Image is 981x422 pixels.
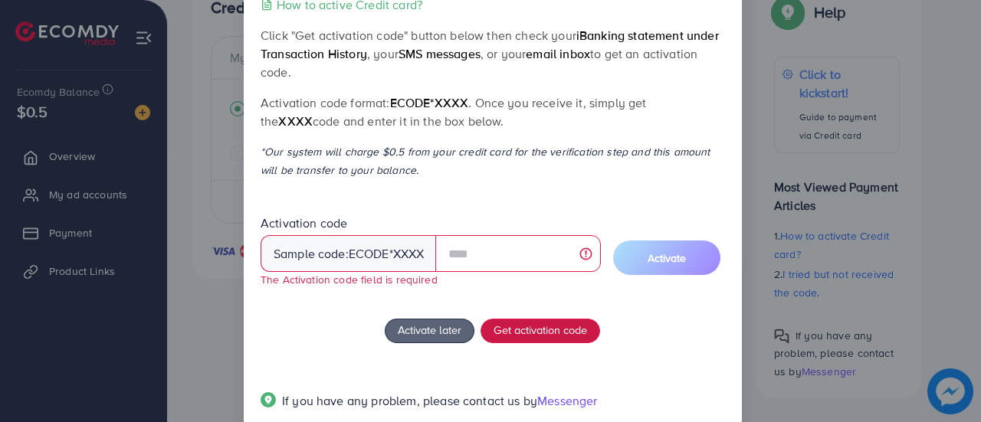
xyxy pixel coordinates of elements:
[494,322,587,338] span: Get activation code
[261,392,276,407] img: Popup guide
[261,235,437,272] div: Sample code: *XXXX
[648,250,686,266] span: Activate
[399,45,481,62] span: SMS messages
[613,240,720,275] button: Activate
[526,45,590,62] span: email inbox
[261,142,724,179] p: *Our system will charge $0.5 from your credit card for the verification step and this amount will...
[282,392,537,409] span: If you have any problem, please contact us by
[278,113,313,129] span: XXXX
[390,94,469,111] span: ecode*XXXX
[261,272,438,286] small: The Activation code field is required
[537,392,597,409] span: Messenger
[385,319,474,343] button: Activate later
[349,245,389,263] span: ecode
[481,319,600,343] button: Get activation code
[261,26,724,81] p: Click "Get activation code" button below then check your , your , or your to get an activation code.
[261,93,724,130] p: Activation code format: . Once you receive it, simply get the code and enter it in the box below.
[261,27,719,62] span: iBanking statement under Transaction History
[398,322,461,338] span: Activate later
[261,214,347,232] label: Activation code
